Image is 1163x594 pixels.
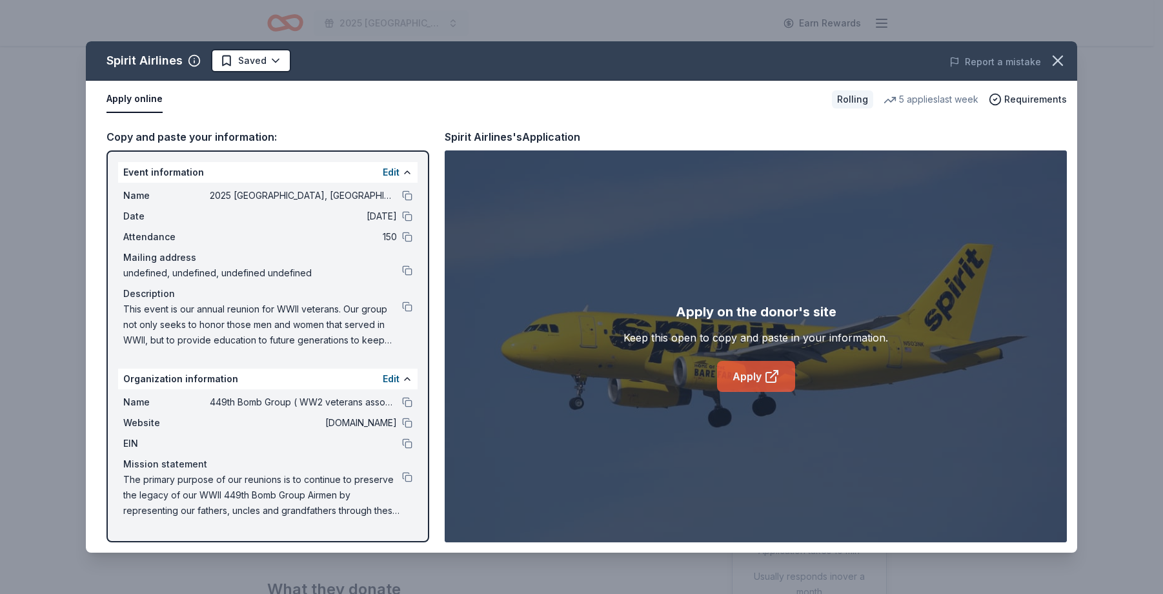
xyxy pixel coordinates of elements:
div: Apply on the donor's site [676,302,836,322]
span: [DOMAIN_NAME] [210,415,397,431]
div: Spirit Airlines's Application [445,128,580,145]
span: Name [123,394,210,410]
span: Name [123,188,210,203]
button: Edit [383,371,399,387]
div: Rolling [832,90,873,108]
button: Report a mistake [949,54,1041,70]
span: Requirements [1004,92,1067,107]
span: undefined, undefined, undefined undefined [123,265,402,281]
div: Mailing address [123,250,412,265]
div: Event information [118,162,418,183]
button: Edit [383,165,399,180]
span: Date [123,209,210,224]
span: The primary purpose of our reunions is to continue to preserve the legacy of our WWII 449th Bomb ... [123,472,402,518]
div: Description [123,286,412,302]
a: Apply [717,361,795,392]
span: 150 [210,229,397,245]
button: Apply online [106,86,163,113]
div: Copy and paste your information: [106,128,429,145]
div: Organization information [118,369,418,389]
button: Saved [211,49,291,72]
span: Attendance [123,229,210,245]
button: Requirements [989,92,1067,107]
div: Keep this open to copy and paste in your information. [623,330,888,345]
span: Saved [238,53,267,68]
div: 5 applies last week [884,92,978,107]
div: Mission statement [123,456,412,472]
span: EIN [123,436,210,451]
span: This event is our annual reunion for WWII veterans. Our group not only seeks to honor those men a... [123,302,402,348]
div: Spirit Airlines [106,50,183,71]
span: [DATE] [210,209,397,224]
span: 2025 [GEOGRAPHIC_DATA], [GEOGRAPHIC_DATA] 449th Bomb Group WWII Reunion [210,188,397,203]
span: 449th Bomb Group ( WW2 veterans association) [210,394,397,410]
span: Website [123,415,210,431]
